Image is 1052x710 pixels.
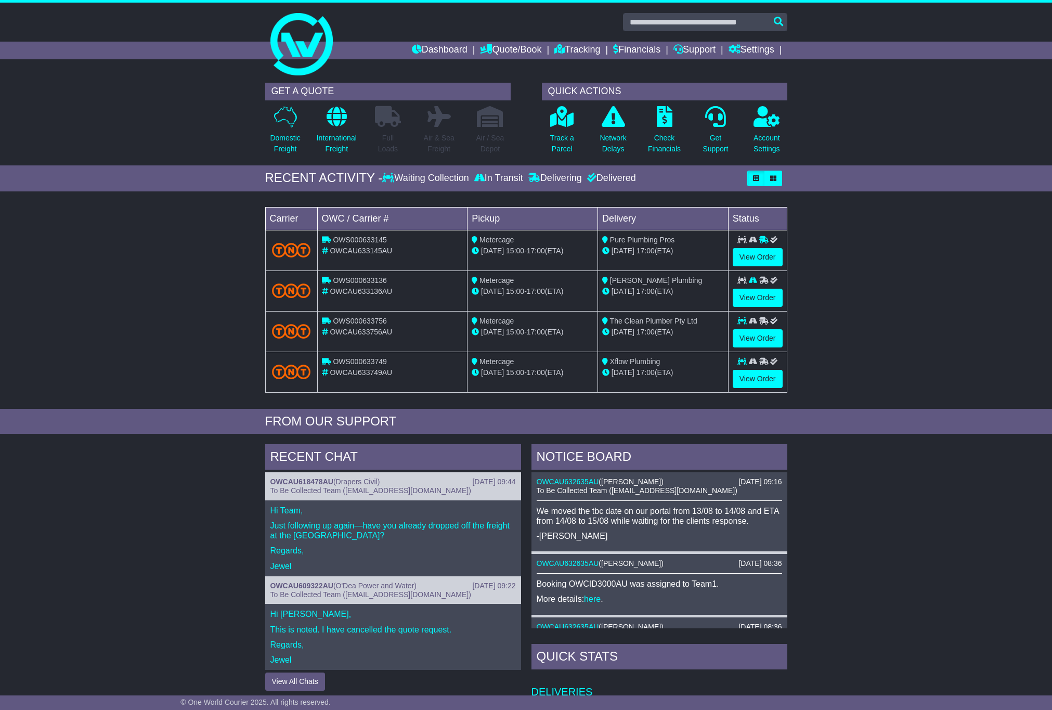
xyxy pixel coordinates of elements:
p: Jewel [270,655,516,665]
span: 15:00 [506,328,524,336]
span: [PERSON_NAME] [601,623,661,631]
span: © One World Courier 2025. All rights reserved. [180,698,331,706]
a: OWCAU632635AU [537,623,599,631]
span: [PERSON_NAME] [601,559,661,567]
span: [DATE] [481,247,504,255]
div: Delivered [585,173,636,184]
div: ( ) [270,477,516,486]
span: [DATE] [481,328,504,336]
span: To Be Collected Team ([EMAIL_ADDRESS][DOMAIN_NAME]) [270,590,471,599]
p: Jewel [270,561,516,571]
p: -[PERSON_NAME] [537,531,782,541]
div: [DATE] 08:36 [738,559,782,568]
span: 15:00 [506,287,524,295]
div: ( ) [537,559,782,568]
button: View All Chats [265,673,325,691]
div: GET A QUOTE [265,83,511,100]
td: Status [728,207,787,230]
span: Drapers Civil [336,477,378,486]
a: AccountSettings [753,106,781,160]
p: We moved the tbc date on our portal from 13/08 to 14/08 and ETA from 14/08 to 15/08 while waiting... [537,506,782,526]
span: 15:00 [506,368,524,377]
div: RECENT CHAT [265,444,521,472]
a: Tracking [554,42,600,59]
div: Waiting Collection [382,173,471,184]
div: [DATE] 09:44 [472,477,515,486]
a: View Order [733,248,783,266]
a: Financials [613,42,660,59]
p: Account Settings [754,133,780,154]
span: To Be Collected Team ([EMAIL_ADDRESS][DOMAIN_NAME]) [270,486,471,495]
span: 17:00 [527,247,545,255]
span: OWS000633145 [333,236,387,244]
p: Hi [PERSON_NAME], [270,609,516,619]
span: 17:00 [527,287,545,295]
span: OWCAU633749AU [330,368,392,377]
div: (ETA) [602,246,724,256]
span: [PERSON_NAME] Plumbing [610,276,702,285]
p: Air / Sea Depot [476,133,504,154]
p: Domestic Freight [270,133,300,154]
div: - (ETA) [472,367,593,378]
p: Check Financials [648,133,681,154]
span: 17:00 [637,368,655,377]
img: TNT_Domestic.png [272,324,311,338]
span: Xflow Plumbing [610,357,660,366]
span: OWS000633756 [333,317,387,325]
div: [DATE] 09:22 [472,582,515,590]
p: Full Loads [375,133,401,154]
p: Network Delays [600,133,626,154]
div: [DATE] 09:16 [738,477,782,486]
span: [DATE] [481,287,504,295]
div: (ETA) [602,327,724,338]
div: ( ) [270,582,516,590]
a: OWCAU632635AU [537,559,599,567]
span: [DATE] [612,247,634,255]
span: 17:00 [637,247,655,255]
a: Dashboard [412,42,467,59]
span: The Clean Plumber Pty Ltd [610,317,697,325]
td: Carrier [265,207,317,230]
a: Settings [729,42,774,59]
span: OWS000633749 [333,357,387,366]
a: CheckFinancials [647,106,681,160]
span: [DATE] [612,328,634,336]
span: OWCAU633136AU [330,287,392,295]
span: [DATE] [612,368,634,377]
a: View Order [733,329,783,347]
span: 17:00 [527,328,545,336]
p: Just following up again—have you already dropped off the freight at the [GEOGRAPHIC_DATA]? [270,521,516,540]
a: View Order [733,289,783,307]
p: Regards, [270,546,516,556]
span: Metercage [479,317,514,325]
span: OWCAU633145AU [330,247,392,255]
span: 15:00 [506,247,524,255]
div: (ETA) [602,286,724,297]
p: More details: . [537,594,782,604]
td: Deliveries [531,672,787,699]
div: Quick Stats [531,644,787,672]
span: Metercage [479,276,514,285]
div: - (ETA) [472,246,593,256]
div: (ETA) [602,367,724,378]
div: Delivering [526,173,585,184]
span: [DATE] [481,368,504,377]
div: NOTICE BOARD [531,444,787,472]
span: 17:00 [637,287,655,295]
p: Booking OWCID3000AU was assigned to Team1. [537,579,782,589]
p: Hi Team, [270,506,516,515]
a: here [584,595,601,603]
a: GetSupport [702,106,729,160]
span: [PERSON_NAME] [601,477,661,486]
span: OWCAU633756AU [330,328,392,336]
a: DomesticFreight [269,106,301,160]
td: Pickup [467,207,598,230]
a: OWCAU632635AU [537,477,599,486]
td: OWC / Carrier # [317,207,467,230]
img: TNT_Domestic.png [272,283,311,298]
p: Regards, [270,640,516,650]
p: Get Support [703,133,728,154]
a: View Order [733,370,783,388]
span: 17:00 [637,328,655,336]
a: InternationalFreight [316,106,357,160]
